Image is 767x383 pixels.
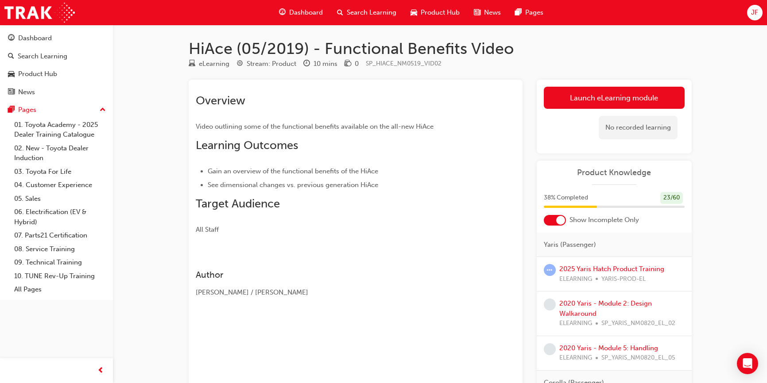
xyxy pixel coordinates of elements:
a: 2025 Yaris Hatch Product Training [559,265,664,273]
span: search-icon [8,53,14,61]
span: ELEARNING [559,353,592,363]
span: 38 % Completed [544,193,588,203]
span: Dashboard [289,8,323,18]
span: All Staff [196,226,219,234]
div: No recorded learning [599,116,678,139]
span: learningRecordVerb_NONE-icon [544,343,556,355]
a: news-iconNews [467,4,508,22]
a: Dashboard [4,30,109,46]
div: Stream [236,58,296,69]
span: News [484,8,501,18]
a: 09. Technical Training [11,256,109,269]
span: learningResourceType_ELEARNING-icon [189,60,195,68]
a: pages-iconPages [508,4,550,22]
span: See dimensional changes vs. previous generation HiAce [208,181,378,189]
span: news-icon [8,88,15,96]
div: Product Hub [18,69,57,79]
a: 2020 Yaris - Module 5: Handling [559,344,658,352]
span: pages-icon [515,7,522,18]
span: up-icon [100,104,106,116]
span: car-icon [411,7,417,18]
button: JF [747,5,763,20]
span: learningRecordVerb_ATTEMPT-icon [544,264,556,276]
a: car-iconProduct Hub [403,4,467,22]
span: Learning Outcomes [196,138,298,152]
a: guage-iconDashboard [272,4,330,22]
span: Overview [196,94,245,107]
span: YARIS-PROD-EL [601,274,646,284]
a: 2020 Yaris - Module 2: Design Walkaround [559,299,652,318]
span: Gain an overview of the functional benefits of the HiAce [208,167,378,175]
a: Product Hub [4,66,109,82]
span: SP_YARIS_NM0820_EL_05 [601,353,675,363]
span: SP_YARIS_NM0820_EL_02 [601,318,675,329]
span: Yaris (Passenger) [544,240,596,250]
a: search-iconSearch Learning [330,4,403,22]
span: news-icon [474,7,480,18]
a: 08. Service Training [11,242,109,256]
div: Pages [18,105,36,115]
a: 06. Electrification (EV & Hybrid) [11,205,109,229]
button: Pages [4,102,109,118]
div: eLearning [199,59,229,69]
div: Search Learning [18,51,67,61]
span: Pages [525,8,543,18]
span: Show Incomplete Only [569,215,639,225]
div: News [18,87,35,97]
span: Search Learning [347,8,396,18]
div: Stream: Product [247,59,296,69]
div: Dashboard [18,33,52,43]
span: target-icon [236,60,243,68]
span: car-icon [8,70,15,78]
a: News [4,84,109,100]
a: 03. Toyota For Life [11,165,109,179]
div: 10 mins [314,59,337,69]
span: Product Hub [421,8,460,18]
h1: HiAce (05/2019) - Functional Benefits Video [189,39,692,58]
div: Price [345,58,359,69]
span: guage-icon [8,34,15,42]
a: 02. New - Toyota Dealer Induction [11,142,109,165]
div: Duration [303,58,337,69]
a: 05. Sales [11,192,109,206]
span: guage-icon [279,7,286,18]
a: Search Learning [4,48,109,65]
span: Video outlining some of the functional benefits available on the all-new HiAce [196,123,434,130]
div: 23 / 60 [660,192,683,204]
a: 04. Customer Experience [11,178,109,192]
span: ELEARNING [559,318,592,329]
a: 01. Toyota Academy - 2025 Dealer Training Catalogue [11,118,109,142]
span: learningRecordVerb_NONE-icon [544,299,556,310]
a: Product Knowledge [544,168,685,178]
h3: Author [196,270,484,280]
a: 10. TUNE Rev-Up Training [11,269,109,283]
button: DashboardSearch LearningProduct HubNews [4,28,109,102]
div: [PERSON_NAME] / [PERSON_NAME] [196,287,484,298]
a: All Pages [11,283,109,296]
span: search-icon [337,7,343,18]
span: clock-icon [303,60,310,68]
span: Target Audience [196,197,280,211]
div: 0 [355,59,359,69]
div: Open Intercom Messenger [737,353,758,374]
span: JF [751,8,758,18]
span: Learning resource code [366,60,442,67]
a: Launch eLearning module [544,87,685,109]
span: money-icon [345,60,351,68]
span: ELEARNING [559,274,592,284]
div: Type [189,58,229,69]
a: 07. Parts21 Certification [11,229,109,242]
span: prev-icon [97,365,104,376]
img: Trak [4,3,75,23]
span: pages-icon [8,106,15,114]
